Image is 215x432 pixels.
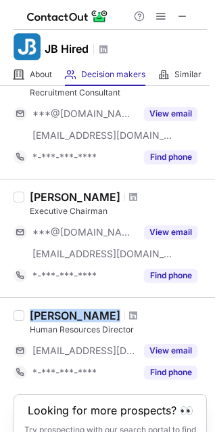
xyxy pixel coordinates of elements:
span: [EMAIL_ADDRESS][DOMAIN_NAME] [32,129,173,142]
span: [EMAIL_ADDRESS][DOMAIN_NAME] [32,248,173,260]
button: Reveal Button [144,344,197,358]
div: [PERSON_NAME] [30,309,120,322]
h1: JB Hired [45,41,89,57]
button: Reveal Button [144,225,197,239]
span: ***@[DOMAIN_NAME] [32,108,136,120]
span: ***@[DOMAIN_NAME] [32,226,136,238]
button: Reveal Button [144,366,197,379]
div: Executive Chairman [30,205,207,217]
span: [EMAIL_ADDRESS][DOMAIN_NAME] [32,345,136,357]
span: About [30,69,52,80]
div: Recruitment Consultant [30,87,207,99]
div: Human Resources Director [30,324,207,336]
span: Similar [174,69,201,80]
header: Looking for more prospects? 👀 [28,404,193,416]
div: [PERSON_NAME] [30,190,120,204]
button: Reveal Button [144,107,197,121]
button: Reveal Button [144,269,197,282]
span: Decision makers [81,69,145,80]
img: c3ed84a4089983bb5b73cfb63018b38b [14,33,41,60]
img: ContactOut v5.3.10 [27,8,108,24]
button: Reveal Button [144,150,197,164]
